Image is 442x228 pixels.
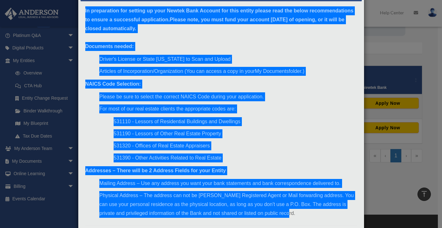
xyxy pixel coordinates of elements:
[114,129,357,138] li: 531190 - Lessors of Other Real Estate Property
[99,92,357,101] li: Please be sure to select the correct NAICS Code during your application.
[114,153,357,162] li: 531390 - Other Activities Related to Real Estate
[255,68,289,74] a: My Documents
[99,67,357,76] li: Articles of Incorporation/Organization (You can access a copy in your folder.)
[85,81,141,87] strong: NAICS Code Selection:
[99,191,357,218] li: Physical Address – The address can not be [PERSON_NAME] Registered Agent or Mail forwarding addre...
[114,117,357,126] li: 531110 - Lessors of Residential Buildings and Dwellings
[85,44,134,49] strong: Documents needed:
[99,104,357,113] li: For most of our real estate clients the appropriate codes are:
[85,168,226,173] strong: Addresses – There will be 2 Address Fields for your Entity
[85,17,345,31] span: Please note, you must fund your account [DATE] of opening, or it will be closed automatically.
[99,179,357,188] li: Mailing Address – Use any address you want your bank statements and bank correspondence delivered...
[85,8,354,31] strong: In preparation for setting up your Newtek Bank Account for this entity please read the below reco...
[99,55,357,64] li: Driver's License or State [US_STATE] to Scan and Upload
[114,141,357,150] li: 531320 - Offices of Real Estate Appraisers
